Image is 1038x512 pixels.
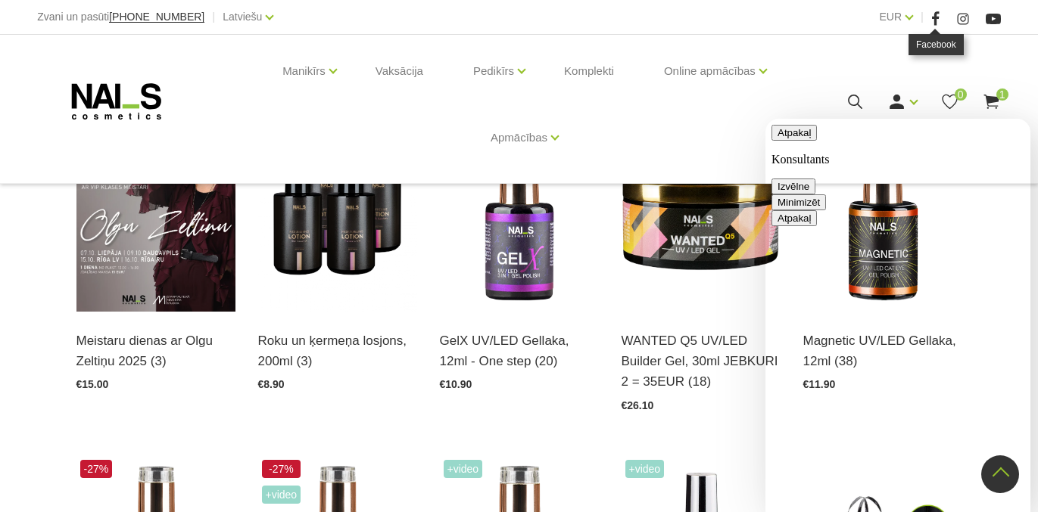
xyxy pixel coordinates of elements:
span: +Video [444,460,483,478]
a: Vaksācija [363,35,435,107]
span: -27% [80,460,113,478]
span: €26.10 [622,399,654,411]
a: WANTED Q5 UV/LED Builder Gel, 30ml JEBKURI 2 = 35EUR (18) [622,330,781,393]
img: BAROJOŠS roku un ķermeņa LOSJONSBALI COCONUT barojošs roku un ķermeņa losjons paredzēts jebkura t... [258,93,417,312]
a: Pedikīrs [473,41,514,101]
span: -27% [262,460,301,478]
span: €8.90 [258,378,285,390]
img: Gels WANTED NAILS cosmetics tehniķu komanda ir radījusi gelu, kas ilgi jau ir katra meistara mekl... [622,93,781,312]
div: Zvani un pasūti [37,8,204,26]
a: EUR [880,8,902,26]
span: 1 [996,88,1008,101]
a: [PHONE_NUMBER] [109,11,204,23]
a: Online apmācības [664,41,756,101]
a: Roku un ķermeņa losjons, 200ml (3) [258,330,417,371]
a: Komplekti [552,35,626,107]
iframe: chat widget [765,119,1030,512]
span: €10.90 [440,378,472,390]
span: 0 [955,88,967,101]
a: Latviešu [223,8,262,26]
span: €15.00 [76,378,109,390]
a: Manikīrs [282,41,326,101]
a: Meistaru dienas ar Olgu Zeltiņu 2025 (3) [76,330,235,371]
a: 0 [940,92,959,111]
span: +Video [625,460,665,478]
a: Apmācības [491,107,547,168]
a: 1 [982,92,1001,111]
span: | [212,8,215,26]
span: | [921,8,924,26]
img: Trīs vienā - bāze, tonis, tops (trausliem nagiem vēlams papildus lietot bāzi). Ilgnoturīga un int... [440,93,599,312]
span: +Video [262,486,301,504]
a: GelX UV/LED Gellaka, 12ml - One step (20) [440,330,599,371]
img: ✨ Meistaru dienas ar Olgu Zeltiņu 2025 ✨RUDENS / Seminārs manikīra meistariemLiepāja – 7. okt., v... [76,93,235,312]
